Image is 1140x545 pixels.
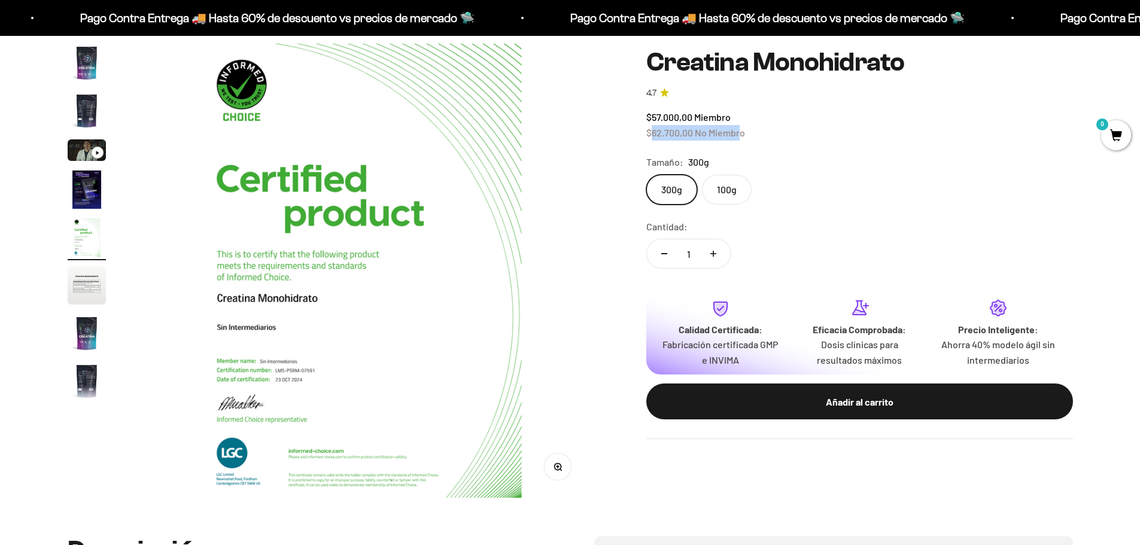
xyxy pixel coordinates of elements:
strong: Precio Inteligente: [958,323,1038,334]
mark: 0 [1095,117,1109,132]
button: Ir al artículo 2 [68,92,106,133]
div: La confirmación de la pureza de los ingredientes. [14,140,248,172]
p: Dosis clínicas para resultados máximos [799,337,919,367]
strong: Calidad Certificada: [679,323,762,334]
p: ¿Qué te daría la seguridad final para añadir este producto a tu carrito? [14,19,248,47]
span: 4.7 [646,86,656,99]
img: Creatina Monohidrato [68,218,106,257]
button: Ir al artículo 6 [68,266,106,308]
button: Ir al artículo 5 [68,218,106,260]
img: Creatina Monohidrato [134,44,588,498]
p: Pago Contra Entrega 🚚 Hasta 60% de descuento vs precios de mercado 🛸 [564,8,959,28]
img: Creatina Monohidrato [68,170,106,209]
legend: Tamaño: [646,154,683,170]
strong: Eficacia Comprobada: [813,323,906,334]
a: 0 [1101,130,1131,143]
label: Cantidad: [646,219,688,235]
p: Fabricación certificada GMP e INVIMA [661,337,780,367]
p: Pago Contra Entrega 🚚 Hasta 60% de descuento vs precios de mercado 🛸 [74,8,469,28]
button: Enviar [195,178,248,199]
span: 300g [688,154,709,170]
button: Ir al artículo 3 [68,139,106,165]
p: Ahorra 40% modelo ágil sin intermediarios [938,337,1058,367]
a: 4.74.7 de 5.0 estrellas [646,86,1073,99]
img: Creatina Monohidrato [68,314,106,352]
button: Ir al artículo 7 [68,314,106,356]
div: Más detalles sobre la fecha exacta de entrega. [14,92,248,113]
div: Un aval de expertos o estudios clínicos en la página. [14,57,248,89]
span: No Miembro [695,126,745,138]
span: $62.700,00 [646,126,693,138]
img: Creatina Monohidrato [68,92,106,130]
button: Reducir cantidad [647,239,682,268]
button: Ir al artículo 8 [68,362,106,404]
span: Miembro [694,111,731,123]
span: Enviar [196,178,247,199]
div: Añadir al carrito [670,394,1049,409]
button: Ir al artículo 1 [68,44,106,86]
img: Creatina Monohidrato [68,362,106,400]
button: Ir al artículo 4 [68,170,106,212]
h1: Creatina Monohidrato [646,48,1073,77]
button: Añadir al carrito [646,383,1073,419]
span: $57.000,00 [646,111,692,123]
img: Creatina Monohidrato [68,44,106,82]
img: Creatina Monohidrato [68,266,106,305]
div: Un mensaje de garantía de satisfacción visible. [14,116,248,137]
button: Aumentar cantidad [696,239,731,268]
